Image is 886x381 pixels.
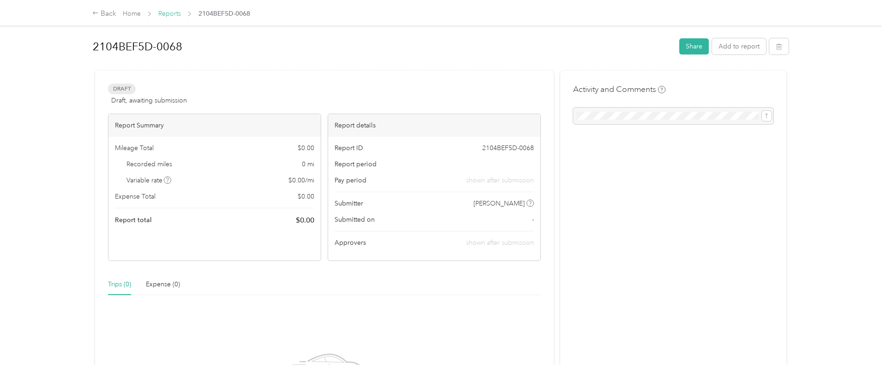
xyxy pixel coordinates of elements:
span: $ 0.00 / mi [288,175,314,185]
div: Report details [328,114,540,137]
div: Report Summary [108,114,321,137]
span: Report total [115,215,152,225]
a: Home [123,10,141,18]
button: Add to report [712,38,766,54]
span: Report ID [335,143,363,153]
div: Trips (0) [108,279,131,290]
span: 0 mi [302,159,314,169]
span: Draft, awaiting submission [111,96,187,105]
div: Back [92,8,116,19]
span: Report period [335,159,377,169]
span: [PERSON_NAME] [473,199,525,208]
span: 2104BEF5D-0068 [198,9,250,18]
span: Pay period [335,175,366,185]
span: - [532,215,534,224]
span: Expense Total [115,192,156,201]
div: Expense (0) [146,279,180,290]
span: Recorded miles [126,159,172,169]
span: Variable rate [126,175,172,185]
span: 2104BEF5D-0068 [482,143,534,153]
span: Submitted on [335,215,375,224]
iframe: Everlance-gr Chat Button Frame [834,329,886,381]
span: $ 0.00 [296,215,314,226]
span: Submitter [335,199,363,208]
span: $ 0.00 [298,143,314,153]
h4: Activity and Comments [573,84,665,95]
a: Reports [158,10,181,18]
span: shown after submission [466,175,534,185]
h1: 2104BEF5D-0068 [93,36,673,58]
span: $ 0.00 [298,192,314,201]
span: Draft [108,84,136,94]
span: Mileage Total [115,143,154,153]
span: shown after submission [466,239,534,247]
span: Approvers [335,238,366,248]
button: Share [679,38,709,54]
